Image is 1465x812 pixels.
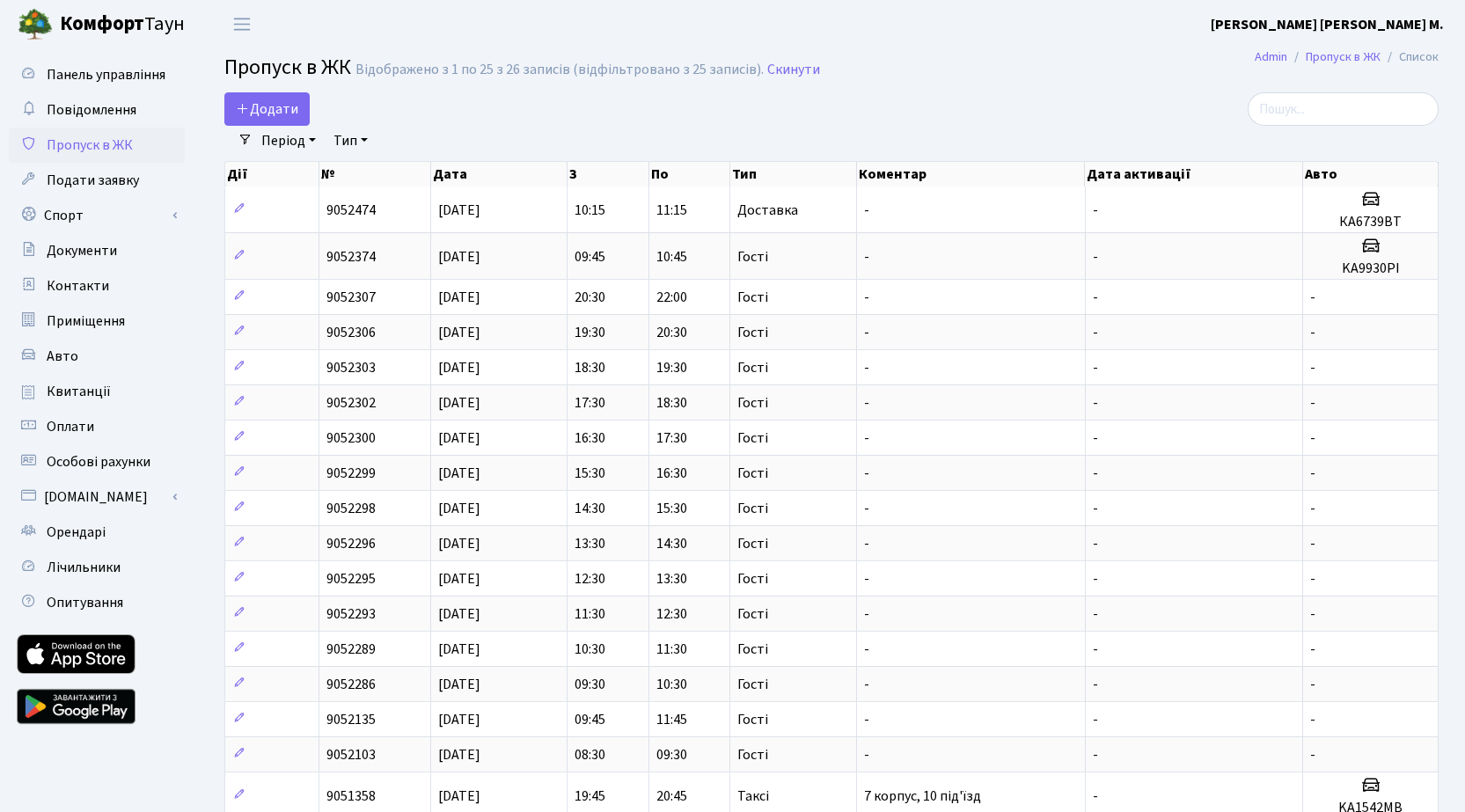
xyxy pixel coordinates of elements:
a: Особові рахунки [9,444,185,479]
span: [DATE] [438,358,480,377]
span: [DATE] [438,534,480,553]
span: 11:45 [656,710,687,729]
span: [DATE] [438,569,480,589]
a: Контакти [9,268,185,304]
span: - [1093,323,1098,342]
span: 9052103 [326,745,376,764]
nav: breadcrumb [1228,39,1465,76]
a: Приміщення [9,304,185,339]
span: Документи [47,241,117,260]
span: - [864,675,869,694]
span: [DATE] [438,499,480,518]
span: - [1310,499,1315,518]
span: - [1093,393,1098,413]
input: Пошук... [1248,92,1439,126]
span: [DATE] [438,786,480,806]
span: - [864,745,869,764]
span: - [864,604,869,624]
span: - [1093,569,1098,589]
span: 09:30 [575,675,605,694]
th: Дата [431,162,568,187]
span: 09:30 [656,745,687,764]
a: Оплати [9,409,185,444]
span: 17:30 [575,393,605,413]
th: По [649,162,730,187]
span: - [1310,428,1315,448]
span: Гості [737,290,768,304]
span: 15:30 [575,464,605,483]
span: Гості [737,642,768,656]
span: [DATE] [438,604,480,624]
span: [DATE] [438,201,480,220]
span: Гості [737,326,768,340]
span: - [1310,464,1315,483]
span: 19:45 [575,786,605,806]
span: 9052303 [326,358,376,377]
span: Авто [47,347,78,366]
span: - [1310,640,1315,659]
span: 16:30 [656,464,687,483]
span: Таун [60,10,185,40]
span: Гості [737,396,768,410]
b: Комфорт [60,10,144,38]
a: Орендарі [9,515,185,550]
span: - [1093,534,1098,553]
a: Скинути [767,62,820,78]
span: 9052293 [326,604,376,624]
span: - [1093,499,1098,518]
li: Список [1381,48,1439,67]
a: Тип [326,126,375,156]
a: Період [254,126,323,156]
span: Повідомлення [47,100,136,120]
a: Повідомлення [9,92,185,128]
span: Опитування [47,593,123,612]
span: - [864,428,869,448]
span: 14:30 [656,534,687,553]
span: Пропуск в ЖК [224,52,351,83]
span: Доставка [737,203,798,217]
a: Квитанції [9,374,185,409]
span: 9052289 [326,640,376,659]
span: [DATE] [438,323,480,342]
span: Особові рахунки [47,452,150,472]
a: Спорт [9,198,185,233]
th: Дії [225,162,319,187]
span: 22:00 [656,288,687,307]
span: - [1093,745,1098,764]
span: - [1093,201,1098,220]
span: 7 корпус, 10 під'їзд [864,786,981,806]
span: - [1310,745,1315,764]
span: 9052299 [326,464,376,483]
span: 13:30 [575,534,605,553]
span: 19:30 [656,358,687,377]
img: logo.png [18,7,53,42]
a: [PERSON_NAME] [PERSON_NAME] М. [1211,14,1444,35]
span: 10:30 [656,675,687,694]
span: Гості [737,607,768,621]
span: - [1310,569,1315,589]
span: Пропуск в ЖК [47,135,133,155]
span: - [1310,323,1315,342]
span: Гості [737,250,768,264]
span: Панель управління [47,65,165,84]
span: 20:30 [575,288,605,307]
span: 09:45 [575,710,605,729]
span: 9052286 [326,675,376,694]
span: 9052474 [326,201,376,220]
a: Пропуск в ЖК [9,128,185,163]
h5: КА6739ВТ [1310,214,1431,230]
span: - [1093,710,1098,729]
a: Панель управління [9,57,185,92]
span: Контакти [47,276,109,296]
span: 09:45 [575,247,605,267]
span: Подати заявку [47,171,139,190]
span: - [864,499,869,518]
th: Авто [1303,162,1439,187]
span: [DATE] [438,640,480,659]
span: - [864,710,869,729]
span: 17:30 [656,428,687,448]
button: Переключити навігацію [220,10,264,39]
a: Авто [9,339,185,374]
span: 11:30 [656,640,687,659]
span: 12:30 [575,569,605,589]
